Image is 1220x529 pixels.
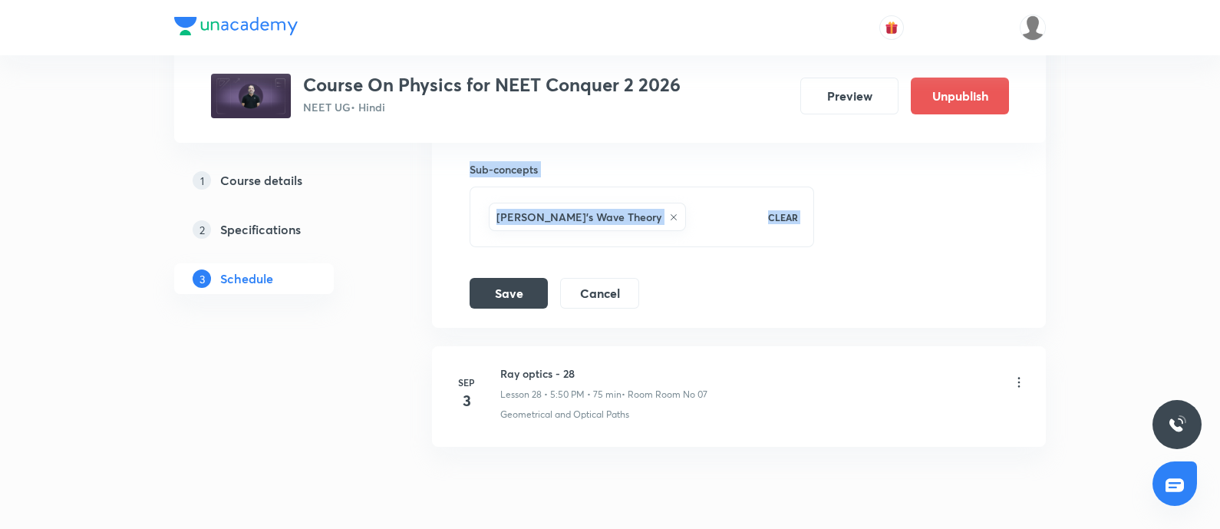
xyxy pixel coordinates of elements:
img: ttu [1168,415,1186,434]
img: avatar [885,21,899,35]
a: 1Course details [174,165,383,196]
h6: Sep [451,375,482,389]
button: Unpublish [911,78,1009,114]
img: f6944f7f57be478da071a86be0eca295.jpg [211,74,291,118]
h5: Specifications [220,220,301,239]
img: Company Logo [174,17,298,35]
p: CLEAR [768,210,798,224]
a: Company Logo [174,17,298,39]
h6: Ray optics - 28 [500,365,707,382]
p: 2 [193,220,211,239]
img: Gopal ram [1020,15,1046,41]
p: 1 [193,171,211,190]
p: • Room Room No 07 [622,388,707,402]
p: NEET UG • Hindi [303,99,681,115]
a: 2Specifications [174,214,383,245]
h6: [PERSON_NAME]'s Wave Theory [496,209,661,225]
h6: Sub-concepts [470,161,814,177]
button: avatar [879,15,904,40]
button: Cancel [560,278,639,309]
h5: Course details [220,171,302,190]
h3: Course On Physics for NEET Conquer 2 2026 [303,74,681,96]
p: Geometrical and Optical Paths [500,408,629,422]
h5: Schedule [220,269,273,288]
h4: 3 [451,389,482,412]
p: Lesson 28 • 5:50 PM • 75 min [500,388,622,402]
button: Save [470,278,548,309]
button: Preview [800,78,899,114]
p: 3 [193,269,211,288]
